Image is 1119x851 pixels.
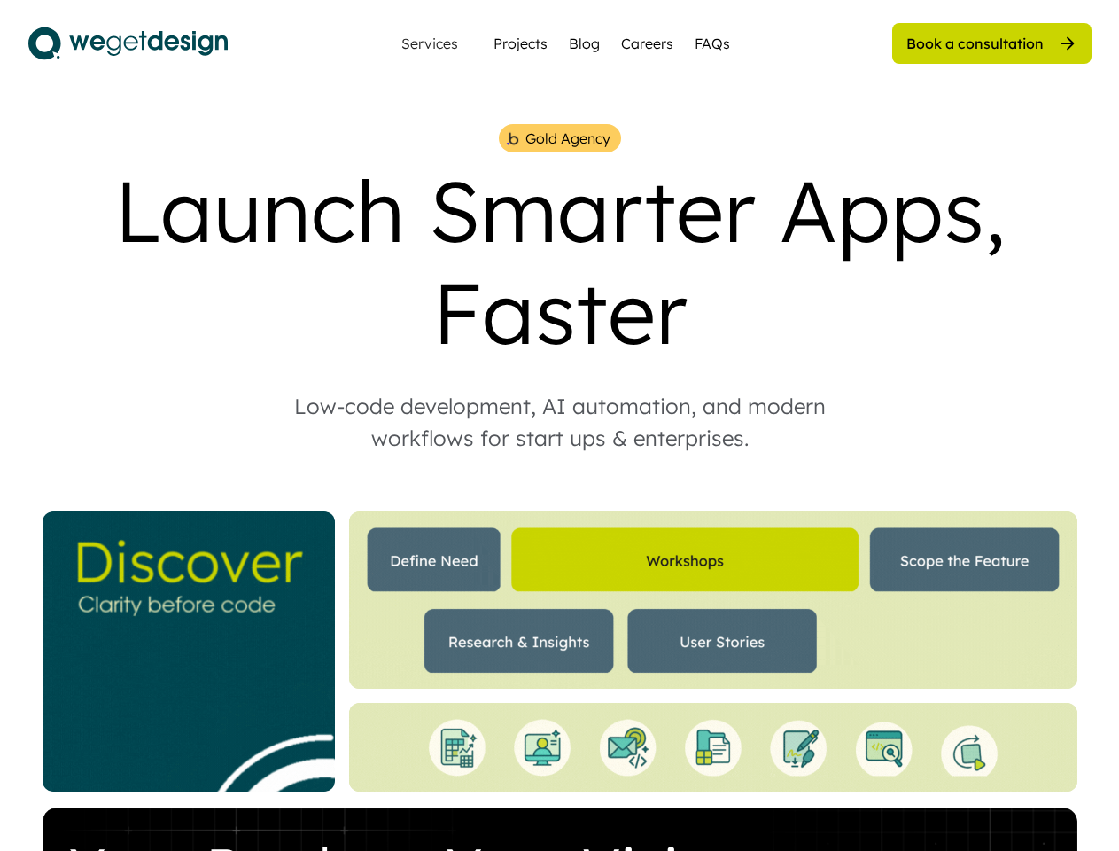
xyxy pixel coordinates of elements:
img: Bottom%20Landing%20%281%29.gif [349,703,1077,792]
img: bubble%201.png [505,130,520,147]
a: FAQs [695,33,730,54]
img: logo.svg [28,21,228,66]
div: Low-code development, AI automation, and modern workflows for start ups & enterprises. [259,390,861,454]
a: Careers [621,33,673,54]
a: Projects [493,33,548,54]
div: Services [394,36,465,51]
div: Launch Smarter Apps, Faster [28,160,1092,363]
img: Website%20Landing%20%284%29.gif [349,511,1077,689]
img: _Website%20Square%20V2%20%282%29.gif [43,511,335,792]
a: Blog [569,33,600,54]
div: Book a consultation [906,34,1044,53]
div: Gold Agency [525,128,610,149]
